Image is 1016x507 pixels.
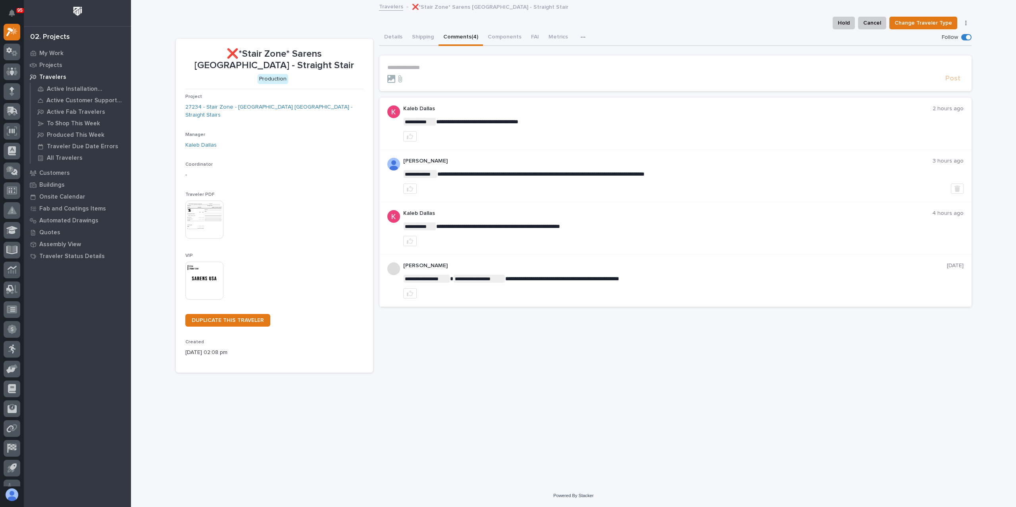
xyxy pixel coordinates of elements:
[379,2,403,11] a: Travelers
[39,74,66,81] p: Travelers
[185,141,217,149] a: Kaleb Dallas
[407,29,439,46] button: Shipping
[942,34,958,41] p: Follow
[39,170,70,177] p: Customers
[4,486,20,503] button: users-avatar
[403,236,417,246] button: like this post
[39,229,60,236] p: Quotes
[863,18,881,28] span: Cancel
[951,184,964,194] button: Delete post
[483,29,526,46] button: Components
[31,83,131,94] a: Active Installation Travelers
[31,106,131,117] a: Active Fab Travelers
[46,97,125,104] p: Active Customer Support Travelers
[185,48,364,71] p: ❌*Stair Zone* Sarens [GEOGRAPHIC_DATA] - Straight Stair
[47,132,104,139] p: Produced This Week
[185,340,204,344] span: Created
[39,182,65,189] p: Buildings
[403,184,417,194] button: like this post
[838,18,850,28] span: Hold
[858,17,886,29] button: Cancel
[185,103,364,120] a: 27234 - Stair Zone - [GEOGRAPHIC_DATA] [GEOGRAPHIC_DATA] - Straight Stairs
[24,191,131,203] a: Onsite Calendar
[379,29,407,46] button: Details
[192,318,264,323] span: DUPLICATE THIS TRAVELER
[933,105,964,112] p: 2 hours ago
[895,18,952,28] span: Change Traveler Type
[258,74,288,84] div: Production
[185,132,205,137] span: Manager
[24,179,131,191] a: Buildings
[31,141,131,152] a: Traveler Due Date Errors
[403,288,417,298] button: like this post
[10,10,20,22] div: Notifications95
[403,131,417,142] button: like this post
[439,29,483,46] button: Comments (4)
[39,205,106,212] p: Fab and Coatings Items
[24,47,131,59] a: My Work
[24,71,131,83] a: Travelers
[24,226,131,238] a: Quotes
[31,95,131,106] a: Active Customer Support Travelers
[553,493,593,498] a: Powered By Stacker
[39,193,85,201] p: Onsite Calendar
[31,118,131,129] a: To Shop This Week
[24,167,131,179] a: Customers
[24,214,131,226] a: Automated Drawings
[47,143,118,150] p: Traveler Due Date Errors
[412,2,568,11] p: ❌*Stair Zone* Sarens [GEOGRAPHIC_DATA] - Straight Stair
[39,62,62,69] p: Projects
[833,17,855,29] button: Hold
[39,253,105,260] p: Traveler Status Details
[544,29,573,46] button: Metrics
[24,238,131,250] a: Assembly View
[47,109,105,116] p: Active Fab Travelers
[185,348,364,357] p: [DATE] 02:08 pm
[889,17,957,29] button: Change Traveler Type
[403,158,933,165] p: [PERSON_NAME]
[39,50,63,57] p: My Work
[387,210,400,223] img: ACg8ocJFQJZtOpq0mXhEl6L5cbQXDkmdPAf0fdoBPnlMfqfX=s96-c
[24,203,131,214] a: Fab and Coatings Items
[403,262,947,269] p: [PERSON_NAME]
[942,74,964,83] button: Post
[185,162,213,167] span: Coordinator
[947,262,964,269] p: [DATE]
[945,74,960,83] span: Post
[185,314,270,327] a: DUPLICATE THIS TRAVELER
[387,158,400,170] img: AOh14GjpcA6ydKGAvwfezp8OhN30Q3_1BHk5lQOeczEvCIoEuGETHm2tT-JUDAHyqffuBe4ae2BInEDZwLlH3tcCd_oYlV_i4...
[39,241,81,248] p: Assembly View
[933,158,964,165] p: 3 hours ago
[39,217,98,224] p: Automated Drawings
[47,86,125,93] p: Active Installation Travelers
[387,105,400,118] img: ACg8ocJFQJZtOpq0mXhEl6L5cbQXDkmdPAf0fdoBPnlMfqfX=s96-c
[24,59,131,71] a: Projects
[30,33,70,42] div: 02. Projects
[403,105,933,112] p: Kaleb Dallas
[526,29,544,46] button: FAI
[31,129,131,140] a: Produced This Week
[185,192,215,197] span: Traveler PDF
[932,210,964,217] p: 4 hours ago
[70,4,85,19] img: Workspace Logo
[185,94,202,99] span: Project
[24,250,131,262] a: Traveler Status Details
[47,155,83,162] p: All Travelers
[403,210,932,217] p: Kaleb Dallas
[185,253,193,258] span: VIP
[4,5,20,21] button: Notifications
[47,120,100,127] p: To Shop This Week
[31,152,131,163] a: All Travelers
[17,8,23,13] p: 95
[185,171,364,179] p: -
